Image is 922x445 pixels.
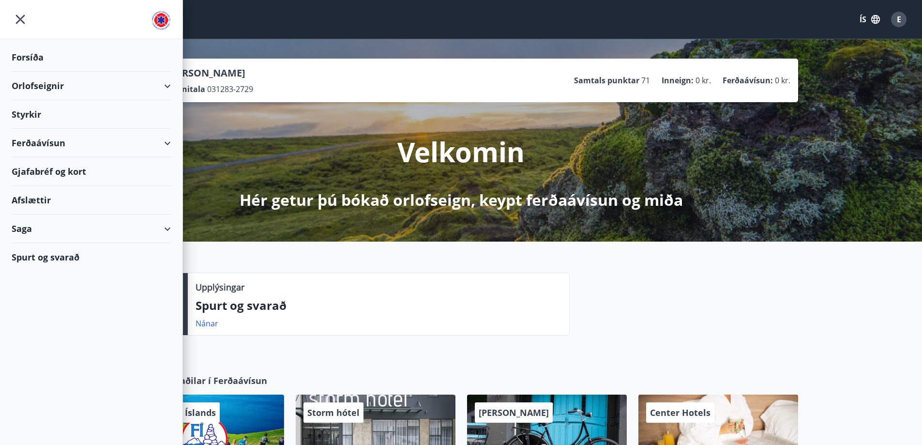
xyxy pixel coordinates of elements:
p: [PERSON_NAME] [167,66,253,80]
span: Samstarfsaðilar í Ferðaávísun [136,374,267,387]
span: [PERSON_NAME] [479,407,549,418]
button: menu [12,11,29,28]
div: Forsíða [12,43,171,72]
div: Orlofseignir [12,72,171,100]
div: Styrkir [12,100,171,129]
p: Hér getur þú bókað orlofseign, keypt ferðaávísun og miða [240,189,683,211]
div: Afslættir [12,186,171,215]
p: Velkomin [397,133,525,170]
p: Upplýsingar [196,281,244,293]
span: 71 [641,75,650,86]
div: Saga [12,215,171,243]
p: Samtals punktar [574,75,639,86]
span: Center Hotels [650,407,710,418]
span: E [897,14,901,25]
a: Nánar [196,318,218,329]
img: union_logo [151,11,171,30]
button: E [887,8,910,31]
button: ÍS [854,11,885,28]
div: Spurt og svarað [12,243,171,271]
p: Kennitala [167,84,205,94]
span: Storm hótel [307,407,360,418]
div: Ferðaávísun [12,129,171,157]
p: Inneign : [662,75,694,86]
span: 0 kr. [695,75,711,86]
p: Ferðaávísun : [723,75,773,86]
p: Spurt og svarað [196,297,561,314]
div: Gjafabréf og kort [12,157,171,186]
span: 031283-2729 [207,84,253,94]
span: 0 kr. [775,75,790,86]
